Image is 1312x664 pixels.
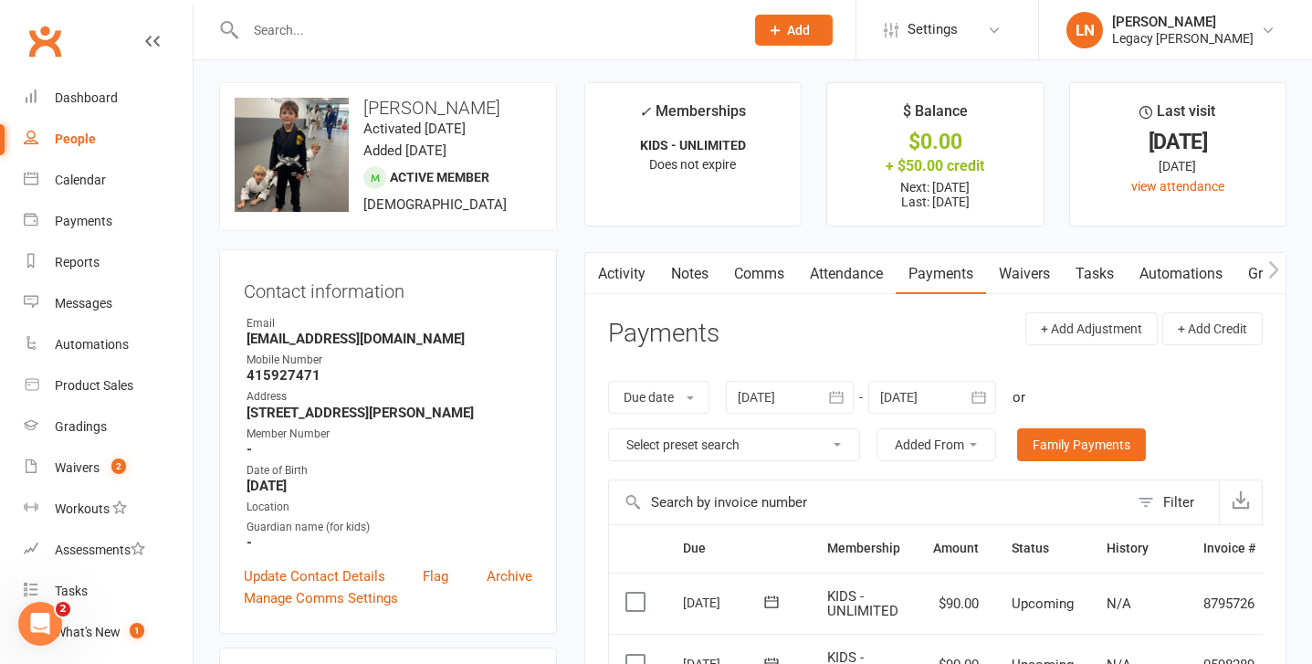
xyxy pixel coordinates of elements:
iframe: Intercom live chat [18,602,62,646]
span: [DEMOGRAPHIC_DATA] [363,196,507,213]
a: Tasks [1063,253,1127,295]
div: Waivers [55,460,100,475]
div: $0.00 [844,132,1026,152]
strong: [EMAIL_ADDRESS][DOMAIN_NAME] [247,331,532,347]
div: $ Balance [903,100,968,132]
p: Next: [DATE] Last: [DATE] [844,180,1026,209]
td: $90.00 [917,573,995,635]
input: Search... [240,17,731,43]
a: Notes [658,253,721,295]
div: Email [247,315,532,332]
span: N/A [1107,595,1131,612]
th: Status [995,525,1090,572]
div: Automations [55,337,129,352]
div: Payments [55,214,112,228]
button: + Add Credit [1162,312,1263,345]
strong: [DATE] [247,478,532,494]
div: Reports [55,255,100,269]
th: Due [666,525,811,572]
a: Workouts [24,489,193,530]
button: Add [755,15,833,46]
a: Update Contact Details [244,565,385,587]
time: Added [DATE] [363,142,446,159]
a: Family Payments [1017,428,1146,461]
a: Flag [423,565,448,587]
a: Payments [896,253,986,295]
a: view attendance [1131,179,1224,194]
div: Calendar [55,173,106,187]
div: [DATE] [683,588,767,617]
h3: Contact information [244,274,532,301]
a: Payments [24,201,193,242]
span: KIDS - UNLIMITED [827,588,898,620]
span: Upcoming [1012,595,1074,612]
a: Comms [721,253,797,295]
a: Attendance [797,253,896,295]
input: Search by invoice number [609,480,1128,524]
div: Date of Birth [247,462,532,480]
div: Dashboard [55,90,118,105]
a: Dashboard [24,78,193,119]
span: 1 [130,623,144,638]
strong: [STREET_ADDRESS][PERSON_NAME] [247,405,532,421]
a: Activity [585,253,658,295]
a: Automations [1127,253,1235,295]
div: Last visit [1139,100,1215,132]
button: Due date [608,381,709,414]
div: Gradings [55,419,107,434]
div: People [55,132,96,146]
i: ✓ [639,103,651,121]
span: 2 [111,458,126,474]
time: Activated [DATE] [363,121,466,137]
th: Invoice # [1187,525,1272,572]
strong: - [247,534,532,551]
a: Clubworx [22,18,68,64]
div: Address [247,388,532,406]
h3: [PERSON_NAME] [235,98,541,118]
div: Assessments [55,543,145,557]
button: Added From [876,428,996,461]
div: Location [247,499,532,516]
span: 2 [56,602,70,617]
div: Messages [55,296,112,311]
span: Add [787,23,810,37]
div: Mobile Number [247,352,532,369]
th: Amount [917,525,995,572]
a: Reports [24,242,193,283]
div: [DATE] [1086,156,1269,176]
a: Tasks [24,571,193,612]
th: History [1090,525,1187,572]
th: Membership [811,525,917,572]
div: Guardian name (for kids) [247,519,532,536]
span: Active member [390,170,489,184]
div: Product Sales [55,378,133,393]
a: People [24,119,193,160]
div: [DATE] [1086,132,1269,152]
button: Filter [1128,480,1219,524]
h3: Payments [608,320,719,348]
strong: 415927471 [247,367,532,384]
span: Does not expire [649,157,736,172]
span: Settings [908,9,958,50]
div: Legacy [PERSON_NAME] [1112,30,1254,47]
td: 8795726 [1187,573,1272,635]
a: Manage Comms Settings [244,587,398,609]
a: Gradings [24,406,193,448]
a: Waivers 2 [24,448,193,489]
div: What's New [55,625,121,639]
strong: - [247,441,532,458]
a: What's New1 [24,612,193,653]
a: Messages [24,283,193,324]
a: Assessments [24,530,193,571]
a: Waivers [986,253,1063,295]
a: Calendar [24,160,193,201]
div: Memberships [639,100,746,133]
a: Automations [24,324,193,365]
div: [PERSON_NAME] [1112,14,1254,30]
div: Filter [1163,491,1194,513]
div: Tasks [55,584,88,598]
div: Member Number [247,426,532,443]
strong: KIDS - UNLIMITED [640,138,746,153]
div: or [1013,386,1025,408]
div: + $50.00 credit [844,156,1026,175]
